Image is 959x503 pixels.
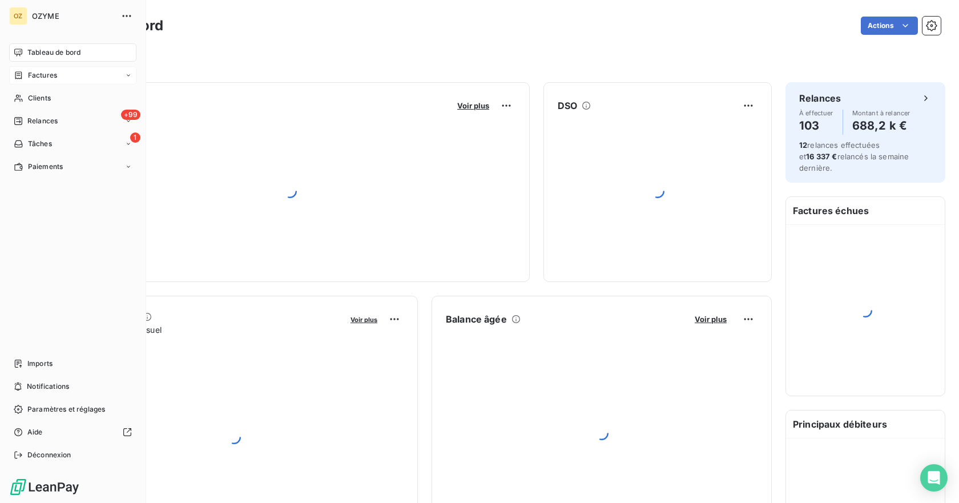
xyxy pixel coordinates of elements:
[799,140,909,172] span: relances effectuées et relancés la semaine dernière.
[9,7,27,25] div: OZ
[28,162,63,172] span: Paiements
[558,99,577,112] h6: DSO
[27,47,80,58] span: Tableau de bord
[65,324,342,336] span: Chiffre d'affaires mensuel
[27,404,105,415] span: Paramètres et réglages
[806,152,837,161] span: 16 337 €
[27,116,58,126] span: Relances
[9,66,136,84] a: Factures
[9,423,136,441] a: Aide
[9,158,136,176] a: Paiements
[799,110,833,116] span: À effectuer
[9,478,80,496] img: Logo LeanPay
[799,116,833,135] h4: 103
[27,450,71,460] span: Déconnexion
[457,101,489,110] span: Voir plus
[9,89,136,107] a: Clients
[852,116,910,135] h4: 688,2 k €
[786,197,945,224] h6: Factures échues
[28,139,52,149] span: Tâches
[852,110,910,116] span: Montant à relancer
[347,314,381,324] button: Voir plus
[9,135,136,153] a: 1Tâches
[27,359,53,369] span: Imports
[28,93,51,103] span: Clients
[28,70,57,81] span: Factures
[9,355,136,373] a: Imports
[121,110,140,120] span: +99
[9,112,136,130] a: +99Relances
[691,314,730,324] button: Voir plus
[861,17,918,35] button: Actions
[27,427,43,437] span: Aide
[32,11,114,21] span: OZYME
[695,315,727,324] span: Voir plus
[130,132,140,143] span: 1
[9,400,136,419] a: Paramètres et réglages
[786,411,945,438] h6: Principaux débiteurs
[454,100,493,111] button: Voir plus
[799,91,841,105] h6: Relances
[446,312,507,326] h6: Balance âgée
[799,140,807,150] span: 12
[9,43,136,62] a: Tableau de bord
[350,316,377,324] span: Voir plus
[920,464,948,492] div: Open Intercom Messenger
[27,381,69,392] span: Notifications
